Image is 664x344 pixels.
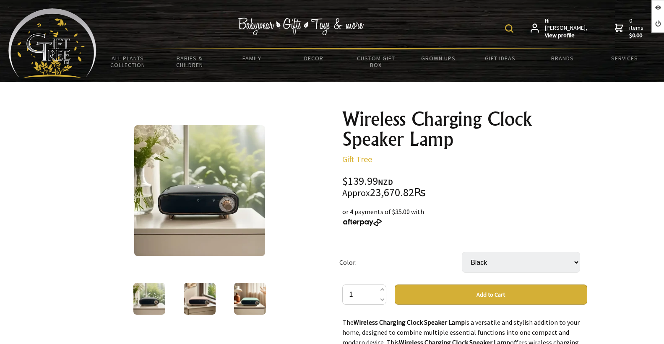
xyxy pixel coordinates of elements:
[342,187,370,199] small: Approx
[395,285,587,305] button: Add to Cart
[545,32,588,39] strong: View profile
[531,17,588,39] a: Hi [PERSON_NAME],View profile
[159,49,221,74] a: Babies & Children
[629,32,645,39] strong: $0.00
[342,154,372,164] a: Gift Tree
[629,17,645,39] span: 0 items
[505,24,513,33] img: product search
[469,49,531,67] a: Gift Ideas
[531,49,594,67] a: Brands
[184,283,216,315] img: Wireless Charging Clock Speaker Lamp
[133,283,165,315] img: Wireless Charging Clock Speaker Lamp
[354,318,465,326] strong: Wireless Charging Clock Speaker Lamp
[342,176,587,198] div: $139.99 23,670.82₨
[615,17,645,39] a: 0 items$0.00
[134,125,265,256] img: Wireless Charging Clock Speaker Lamp
[342,219,383,226] img: Afterpay
[345,49,407,74] a: Custom Gift Box
[238,18,364,35] img: Babywear - Gifts - Toys & more
[339,240,462,285] td: Color:
[221,49,283,67] a: Family
[378,177,393,187] span: NZD
[545,17,588,39] span: Hi [PERSON_NAME],
[234,283,266,315] img: Wireless Charging Clock Speaker Lamp
[283,49,345,67] a: Decor
[407,49,469,67] a: Grown Ups
[594,49,656,67] a: Services
[8,8,96,78] img: Babyware - Gifts - Toys and more...
[96,49,159,74] a: All Plants Collection
[342,207,587,227] div: or 4 payments of $35.00 with
[342,109,587,149] h1: Wireless Charging Clock Speaker Lamp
